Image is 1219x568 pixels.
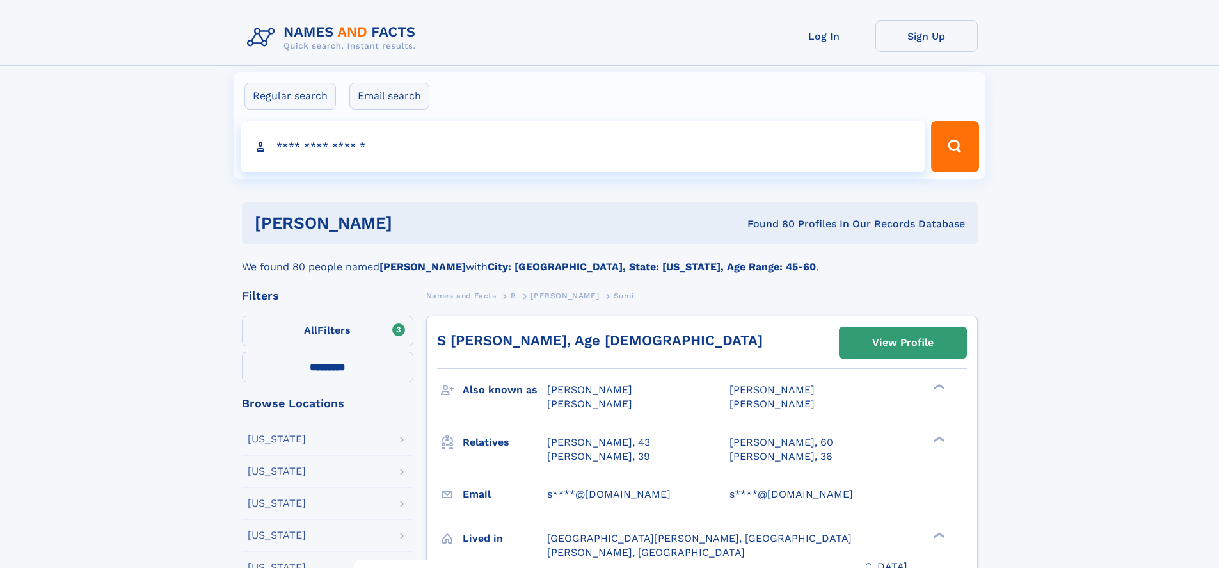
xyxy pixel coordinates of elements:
[255,215,570,231] h1: [PERSON_NAME]
[931,121,978,172] button: Search Button
[930,531,946,539] div: ❯
[242,290,413,302] div: Filters
[463,432,547,453] h3: Relatives
[547,546,745,558] span: [PERSON_NAME], [GEOGRAPHIC_DATA]
[930,435,946,443] div: ❯
[463,379,547,401] h3: Also known as
[729,398,815,410] span: [PERSON_NAME]
[426,288,497,304] a: Names and Facts
[248,434,306,444] div: [US_STATE]
[241,121,926,172] input: search input
[570,217,965,231] div: Found 80 Profiles In Our Records Database
[530,288,599,304] a: [PERSON_NAME]
[729,384,815,396] span: [PERSON_NAME]
[463,528,547,549] h3: Lived in
[242,20,426,55] img: Logo Names and Facts
[729,450,833,464] a: [PERSON_NAME], 36
[248,530,306,540] div: [US_STATE]
[242,244,978,275] div: We found 80 people named with .
[511,291,516,300] span: R
[488,261,816,273] b: City: [GEOGRAPHIC_DATA], State: [US_STATE], Age Range: 45-60
[875,20,978,52] a: Sign Up
[547,532,852,544] span: [GEOGRAPHIC_DATA][PERSON_NAME], [GEOGRAPHIC_DATA]
[547,435,650,450] a: [PERSON_NAME], 43
[248,498,306,508] div: [US_STATE]
[547,398,632,410] span: [PERSON_NAME]
[242,316,413,346] label: Filters
[872,328,934,357] div: View Profile
[729,435,833,450] a: [PERSON_NAME], 60
[511,288,516,304] a: R
[930,383,946,391] div: ❯
[304,324,317,336] span: All
[773,20,875,52] a: Log In
[840,327,966,358] a: View Profile
[547,384,632,396] span: [PERSON_NAME]
[349,83,429,110] label: Email search
[437,332,763,348] a: S [PERSON_NAME], Age [DEMOGRAPHIC_DATA]
[463,483,547,505] h3: Email
[547,450,650,464] a: [PERSON_NAME], 39
[242,398,413,409] div: Browse Locations
[244,83,336,110] label: Regular search
[379,261,466,273] b: [PERSON_NAME]
[614,291,633,300] span: Sumi
[530,291,599,300] span: [PERSON_NAME]
[248,466,306,476] div: [US_STATE]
